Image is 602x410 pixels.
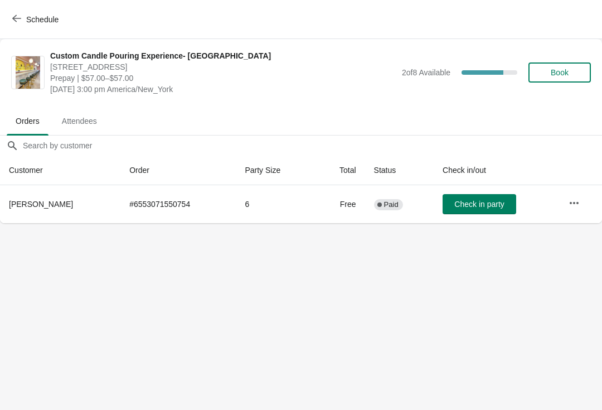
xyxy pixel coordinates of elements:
th: Order [120,156,236,185]
button: Check in party [443,194,516,214]
th: Total [314,156,365,185]
th: Check in/out [434,156,560,185]
img: Custom Candle Pouring Experience- Delray Beach [16,56,40,89]
td: 6 [236,185,314,223]
span: Attendees [53,111,106,131]
span: Prepay | $57.00–$57.00 [50,73,396,84]
span: [DATE] 3:00 pm America/New_York [50,84,396,95]
span: Book [551,68,569,77]
input: Search by customer [22,136,602,156]
button: Book [528,62,591,83]
span: [STREET_ADDRESS] [50,61,396,73]
span: 2 of 8 Available [402,68,450,77]
th: Party Size [236,156,314,185]
span: [PERSON_NAME] [9,200,73,209]
span: Check in party [454,200,504,209]
button: Schedule [6,9,67,30]
td: Free [314,185,365,223]
td: # 6553071550754 [120,185,236,223]
span: Schedule [26,15,59,24]
th: Status [365,156,434,185]
span: Orders [7,111,48,131]
span: Paid [384,200,399,209]
span: Custom Candle Pouring Experience- [GEOGRAPHIC_DATA] [50,50,396,61]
